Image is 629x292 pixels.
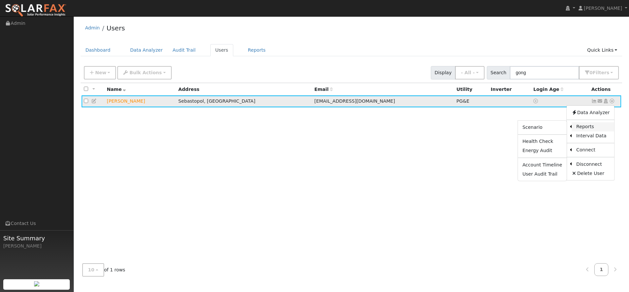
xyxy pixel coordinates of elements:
a: 1 [594,263,609,276]
div: Utility [456,86,486,93]
span: 10 [88,267,95,272]
div: Inverter [491,86,529,93]
a: Data Analyzer [125,44,168,56]
a: Disconnect [572,160,614,169]
a: No login access [533,98,539,104]
a: Audit Trail [168,44,200,56]
span: s [606,70,609,75]
a: Edit User [91,98,97,104]
td: Lead [105,95,176,108]
span: PG&E [456,98,469,104]
a: Don.gong@outlook.com [597,98,603,105]
span: Filter [593,70,609,75]
span: Bulk Actions [129,70,162,75]
a: Dashboard [81,44,116,56]
a: Account Timeline Report [518,160,567,169]
img: retrieve [34,281,39,286]
span: [PERSON_NAME] [584,6,622,11]
a: Interval Data [572,131,614,141]
button: 0Filters [579,66,619,79]
input: Search [510,66,579,79]
button: New [84,66,116,79]
img: SolarFax [5,4,67,17]
a: Admin [85,25,100,30]
a: Data Analyzer [567,108,614,117]
a: Scenario Report [518,123,567,132]
a: Other actions [609,98,615,105]
div: [PERSON_NAME] [3,243,70,249]
a: Connect [572,146,614,155]
a: Users [210,44,233,56]
button: 10 [82,263,104,277]
span: Search [487,66,510,79]
button: - All - [455,66,485,79]
a: Login As [603,98,609,104]
button: Bulk Actions [117,66,171,79]
span: Days since last login [533,87,563,92]
div: Address [178,86,310,93]
span: New [95,70,106,75]
a: Reports [243,44,271,56]
td: Sebastopol, [GEOGRAPHIC_DATA] [176,95,312,108]
span: Email [314,87,333,92]
span: Display [431,66,455,79]
a: Energy Audit Report [518,146,567,155]
div: Actions [591,86,619,93]
span: Site Summary [3,234,70,243]
span: [EMAIL_ADDRESS][DOMAIN_NAME] [314,98,395,104]
a: Delete User [567,169,614,178]
a: Show Graph [591,98,597,104]
a: Health Check Report [518,137,567,146]
span: of 1 rows [82,263,125,277]
a: Reports [572,122,614,131]
a: Quick Links [582,44,622,56]
a: User Audit Trail [518,169,567,179]
a: Users [106,24,125,32]
span: Name [107,87,126,92]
